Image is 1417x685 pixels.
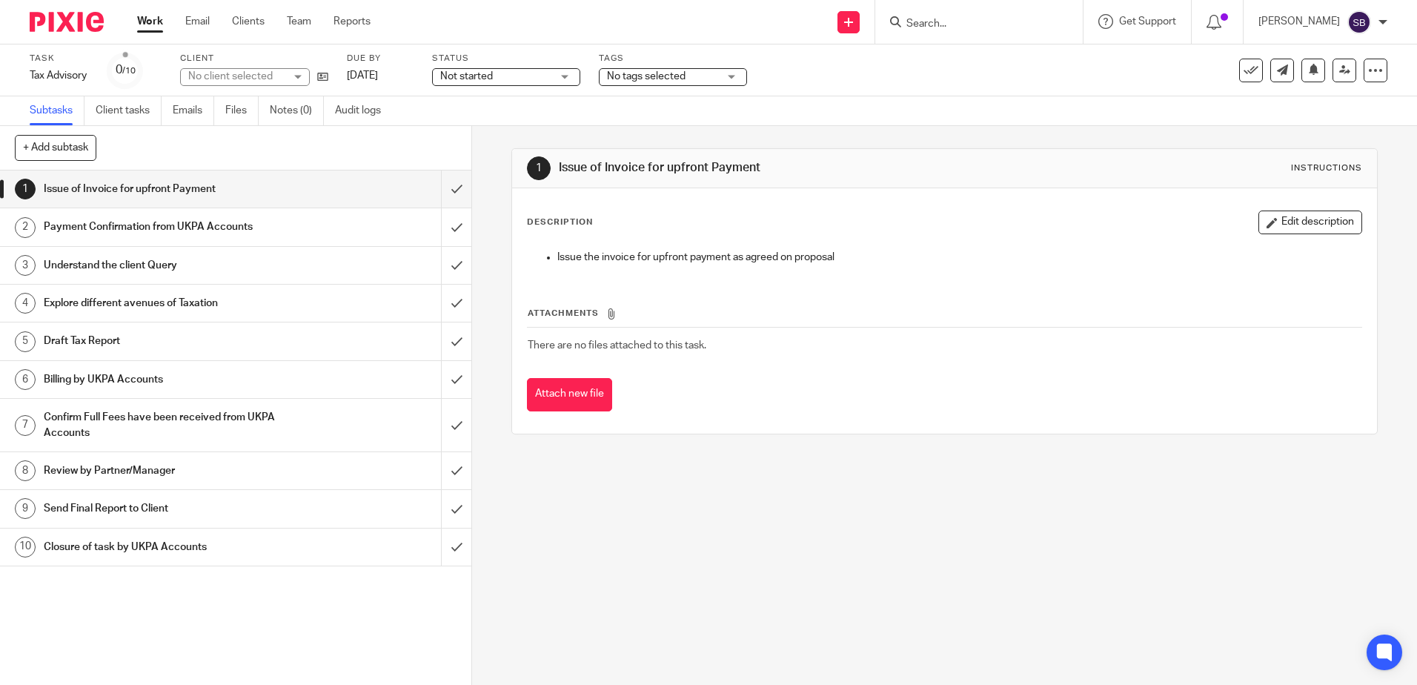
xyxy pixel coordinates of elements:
img: Pixie [30,12,104,32]
label: Client [180,53,328,64]
p: Description [527,216,593,228]
h1: Review by Partner/Manager [44,460,299,482]
h1: Billing by UKPA Accounts [44,368,299,391]
div: 2 [15,217,36,238]
a: Reports [333,14,371,29]
div: 7 [15,415,36,436]
a: Notes (0) [270,96,324,125]
div: No client selected [188,69,285,84]
a: Files [225,96,259,125]
span: [DATE] [347,70,378,81]
div: Instructions [1291,162,1362,174]
a: Client tasks [96,96,162,125]
div: 3 [15,255,36,276]
label: Status [432,53,580,64]
h1: Send Final Report to Client [44,497,299,520]
h1: Confirm Full Fees have been received from UKPA Accounts [44,406,299,444]
h1: Issue of Invoice for upfront Payment [559,160,976,176]
input: Search [905,18,1038,31]
button: Edit description [1258,211,1362,234]
label: Task [30,53,89,64]
div: 1 [15,179,36,199]
button: Attach new file [527,378,612,411]
div: 6 [15,369,36,390]
a: Team [287,14,311,29]
label: Tags [599,53,747,64]
h1: Draft Tax Report [44,330,299,352]
a: Subtasks [30,96,84,125]
a: Clients [232,14,265,29]
button: + Add subtask [15,135,96,160]
span: Get Support [1119,16,1176,27]
h1: Explore different avenues of Taxation [44,292,299,314]
div: 1 [527,156,551,180]
div: 8 [15,460,36,481]
span: No tags selected [607,71,686,82]
span: There are no files attached to this task. [528,340,706,351]
div: 0 [116,62,136,79]
span: Attachments [528,309,599,317]
h1: Payment Confirmation from UKPA Accounts [44,216,299,238]
div: 5 [15,331,36,352]
span: Not started [440,71,493,82]
small: /10 [122,67,136,75]
img: svg%3E [1347,10,1371,34]
p: Issue the invoice for upfront payment as agreed on proposal [557,250,1361,265]
div: Tax Advisory [30,68,89,83]
p: [PERSON_NAME] [1258,14,1340,29]
div: 4 [15,293,36,314]
a: Emails [173,96,214,125]
a: Audit logs [335,96,392,125]
a: Email [185,14,210,29]
h1: Understand the client Query [44,254,299,277]
div: 9 [15,498,36,519]
a: Work [137,14,163,29]
h1: Closure of task by UKPA Accounts [44,536,299,558]
div: 10 [15,537,36,557]
label: Due by [347,53,414,64]
h1: Issue of Invoice for upfront Payment [44,178,299,200]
